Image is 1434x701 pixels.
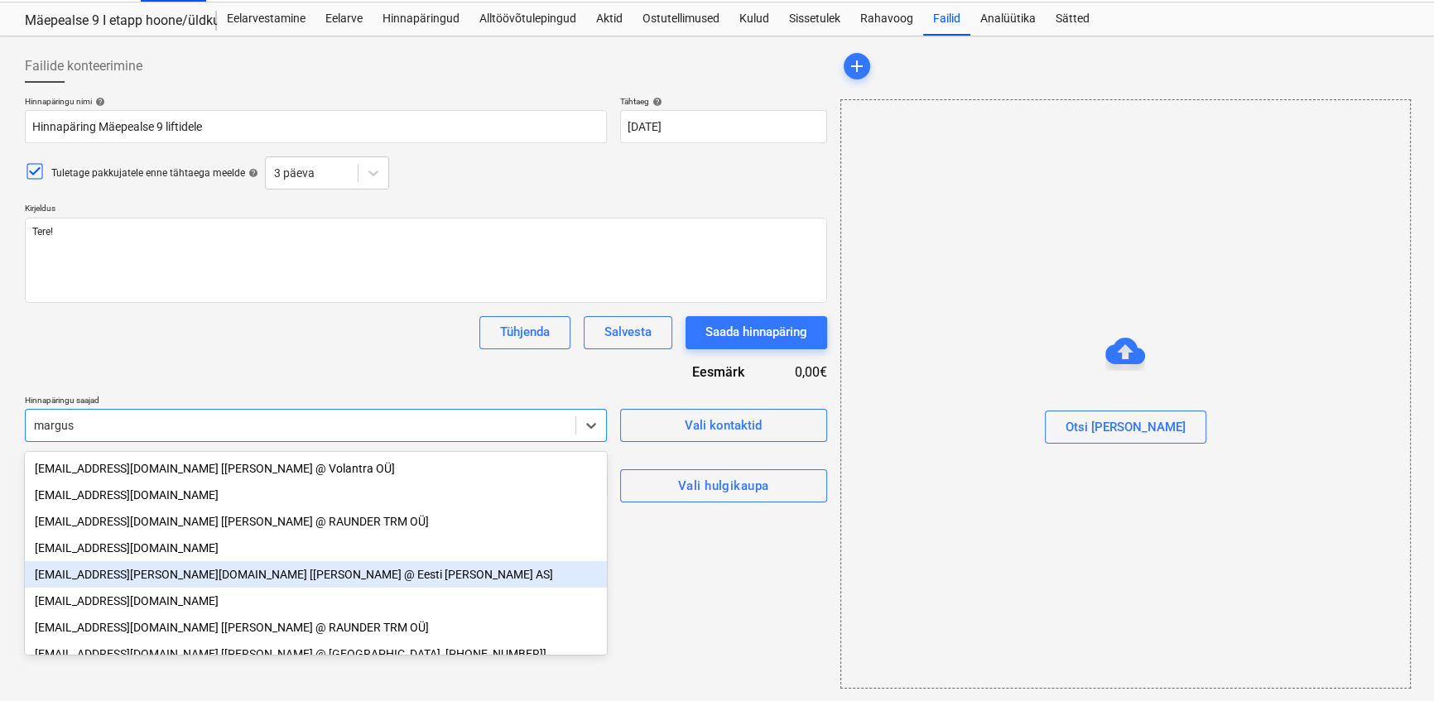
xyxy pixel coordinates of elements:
div: Vali hulgikaupa [678,475,768,497]
iframe: Chat Widget [1351,622,1434,701]
span: help [245,168,258,178]
div: Vali kontaktid [685,415,762,436]
span: Failide konteerimine [25,56,142,76]
div: Mäepealse 9 I etapp hoone/üldkulud//maatööd (2101988//2101671) [25,12,197,30]
div: info@maaler.ee [Margus Mänd @ RAUNDER TRM OÜ] [25,508,607,535]
div: [EMAIL_ADDRESS][DOMAIN_NAME] [[PERSON_NAME] @ RAUNDER TRM OÜ] [25,508,607,535]
a: Ostutellimused [633,2,729,36]
textarea: Tere! [25,218,827,303]
p: Kirjeldus [25,203,827,217]
a: Aktid [586,2,633,36]
div: [EMAIL_ADDRESS][DOMAIN_NAME] [25,588,607,614]
div: [EMAIL_ADDRESS][DOMAIN_NAME] [[PERSON_NAME] @ Volantra OÜ] [25,455,607,482]
a: Rahavoog [850,2,923,36]
div: info@parketivana.ee [MARGUS TOIVONEN @ Parketivana OÜ, +372 5386 1853] [25,641,607,667]
a: Eelarvestamine [217,2,315,36]
div: Otsi [PERSON_NAME] [1066,416,1186,438]
button: Vali hulgikaupa [620,469,827,502]
div: 0,00€ [771,363,827,382]
span: help [92,97,105,107]
div: Otsi [PERSON_NAME] [840,99,1411,689]
div: Tähtaeg [620,96,827,107]
div: [EMAIL_ADDRESS][DOMAIN_NAME] [25,482,607,508]
input: Tähtaega pole täpsustatud [620,110,827,143]
div: [EMAIL_ADDRESS][DOMAIN_NAME] [[PERSON_NAME] @ RAUNDER TRM OÜ] [25,614,607,641]
button: Tühjenda [479,316,570,349]
p: Hinnapäringu saajad [25,395,607,409]
div: Tühjenda [500,321,550,343]
div: margus@maaler.ee [Margus Mänd @ RAUNDER TRM OÜ] [25,614,607,641]
div: margus@volantra.ee [Margus Lippasaar @ Volantra OÜ] [25,455,607,482]
div: margus@pihlagrupp.ee [25,482,607,508]
input: Dokumendi nimi [25,110,607,143]
div: margus.puna@otis.com [Margus Puna @ Eesti Otis AS] [25,561,607,588]
a: Sissetulek [779,2,850,36]
div: margus.haab@saint-gobain.com [25,588,607,614]
span: add [847,56,867,76]
a: Alltöövõtulepingud [469,2,586,36]
button: Otsi [PERSON_NAME] [1045,411,1206,444]
div: margus@nvp.ee [25,535,607,561]
button: Saada hinnapäring [686,316,827,349]
div: Tuletage pakkujatele enne tähtaega meelde [51,166,258,180]
div: Salvesta [604,321,652,343]
button: Salvesta [584,316,672,349]
a: Eelarve [315,2,373,36]
a: Kulud [729,2,779,36]
div: [EMAIL_ADDRESS][PERSON_NAME][DOMAIN_NAME] [[PERSON_NAME] @ Eesti [PERSON_NAME] AS] [25,561,607,588]
span: help [649,97,662,107]
div: Eesmärk [612,363,771,382]
div: Saada hinnapäring [705,321,807,343]
div: Hinnapäringu nimi [25,96,607,107]
div: [EMAIL_ADDRESS][DOMAIN_NAME] [25,535,607,561]
a: Failid [923,2,970,36]
a: Analüütika [970,2,1046,36]
a: Hinnapäringud [373,2,469,36]
div: [EMAIL_ADDRESS][DOMAIN_NAME] [[PERSON_NAME] @ [GEOGRAPHIC_DATA], [PHONE_NUMBER]] [25,641,607,667]
button: Vali kontaktid [620,409,827,442]
a: Sätted [1046,2,1100,36]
